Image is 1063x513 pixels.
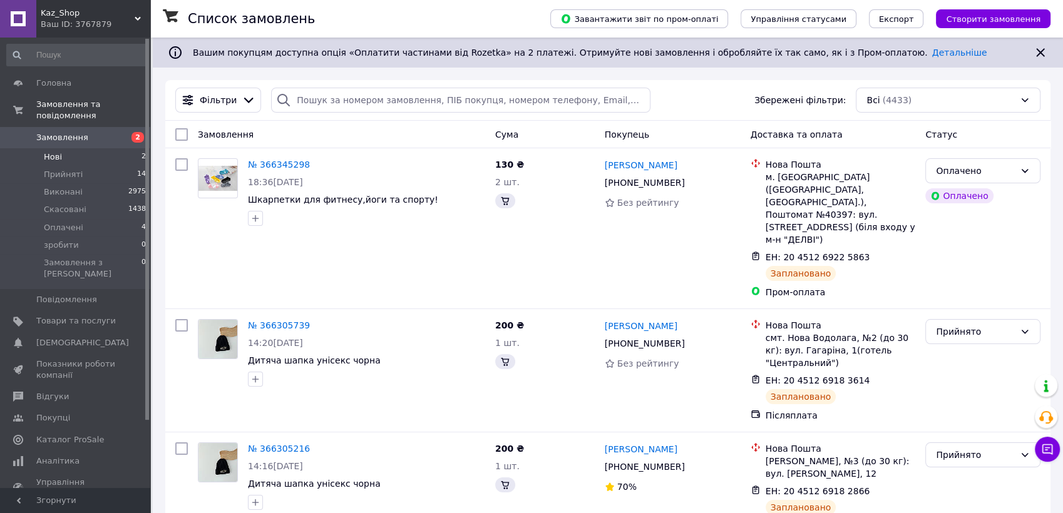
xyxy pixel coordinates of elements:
[131,132,144,143] span: 2
[198,319,238,359] a: Фото товару
[44,204,86,215] span: Скасовані
[605,159,677,171] a: [PERSON_NAME]
[495,444,524,454] span: 200 ₴
[617,198,679,208] span: Без рейтингу
[36,455,80,467] span: Аналітика
[1035,437,1060,462] button: Чат з покупцем
[141,240,146,251] span: 0
[605,443,677,455] a: [PERSON_NAME]
[766,171,916,246] div: м. [GEOGRAPHIC_DATA] ([GEOGRAPHIC_DATA], [GEOGRAPHIC_DATA].), Поштомат №40397: вул. [STREET_ADDRE...
[41,19,150,30] div: Ваш ID: 3767879
[36,358,116,381] span: Показники роботи компанії
[44,151,62,163] span: Нові
[936,164,1015,178] div: Оплачено
[766,486,870,496] span: ЕН: 20 4512 6918 2866
[766,375,870,385] span: ЕН: 20 4512 6918 3614
[44,186,83,198] span: Виконані
[200,94,237,106] span: Фільтри
[751,14,846,24] span: Управління статусами
[754,94,846,106] span: Збережені фільтри:
[605,130,649,140] span: Покупець
[248,444,310,454] a: № 366305216
[248,461,303,471] span: 14:16[DATE]
[36,434,104,445] span: Каталог ProSale
[766,319,916,332] div: Нова Пошта
[766,442,916,455] div: Нова Пошта
[36,99,150,121] span: Замовлення та повідомлення
[495,320,524,330] span: 200 ₴
[36,132,88,143] span: Замовлення
[198,130,254,140] span: Замовлення
[560,13,718,24] span: Завантажити звіт по пром-оплаті
[936,448,1015,462] div: Прийнято
[495,338,520,348] span: 1 шт.
[248,338,303,348] span: 14:20[DATE]
[36,391,69,402] span: Відгуки
[741,9,856,28] button: Управління статусами
[602,335,687,352] div: [PHONE_NUMBER]
[869,9,924,28] button: Експорт
[766,389,836,404] div: Заплановано
[879,14,914,24] span: Експорт
[602,174,687,191] div: [PHONE_NUMBER]
[36,412,70,424] span: Покупці
[883,95,912,105] span: (4433)
[44,240,79,251] span: зробити
[766,409,916,422] div: Післяплата
[141,222,146,233] span: 4
[198,320,237,358] img: Фото товару
[766,286,916,298] div: Пром-оплата
[248,195,438,205] a: Шкарпетки для фитнесу,йоги та спорту!
[946,14,1040,24] span: Створити замовлення
[617,358,679,368] span: Без рейтингу
[495,130,518,140] span: Cума
[198,443,237,482] img: Фото товару
[36,78,71,89] span: Головна
[766,158,916,171] div: Нова Пошта
[605,320,677,332] a: [PERSON_NAME]
[495,461,520,471] span: 1 шт.
[766,455,916,480] div: [PERSON_NAME], №3 (до 30 кг): вул. [PERSON_NAME], 12
[766,266,836,281] div: Заплановано
[248,479,381,489] a: Дитяча шапка унісекс чорна
[932,48,987,58] a: Детальніше
[36,477,116,499] span: Управління сайтом
[751,130,843,140] span: Доставка та оплата
[766,332,916,369] div: смт. Нова Водолага, №2 (до 30 кг): вул. Гагаріна, 1(готель "Центральний")
[248,160,310,170] a: № 366345298
[44,222,83,233] span: Оплачені
[602,458,687,475] div: [PHONE_NUMBER]
[923,13,1050,23] a: Створити замовлення
[925,188,993,203] div: Оплачено
[766,252,870,262] span: ЕН: 20 4512 6922 5863
[617,482,637,492] span: 70%
[936,325,1015,338] div: Прийнято
[41,8,135,19] span: Kaz_Shop
[44,257,141,280] span: Замовлення з [PERSON_NAME]
[936,9,1050,28] button: Створити замовлення
[36,315,116,327] span: Товари та послуги
[188,11,315,26] h1: Список замовлень
[495,177,520,187] span: 2 шт.
[198,442,238,482] a: Фото товару
[866,94,880,106] span: Всі
[128,204,146,215] span: 1438
[550,9,728,28] button: Завантажити звіт по пром-оплаті
[198,158,238,198] a: Фото товару
[198,166,237,191] img: Фото товару
[248,177,303,187] span: 18:36[DATE]
[137,169,146,180] span: 14
[495,160,524,170] span: 130 ₴
[271,88,650,113] input: Пошук за номером замовлення, ПІБ покупця, номером телефону, Email, номером накладної
[925,130,957,140] span: Статус
[141,151,146,163] span: 2
[6,44,147,66] input: Пошук
[36,294,97,305] span: Повідомлення
[248,355,381,365] a: Дитяча шапка унісекс чорна
[36,337,129,348] span: [DEMOGRAPHIC_DATA]
[128,186,146,198] span: 2975
[44,169,83,180] span: Прийняті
